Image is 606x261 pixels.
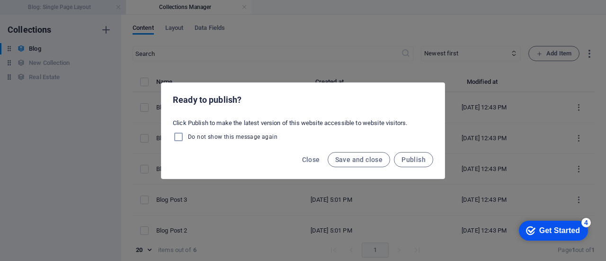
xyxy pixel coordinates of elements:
div: 4 [70,2,80,11]
div: Get Started 4 items remaining, 20% complete [8,5,77,25]
button: Close [298,152,324,167]
button: Publish [394,152,433,167]
span: Publish [401,156,426,163]
span: Save and close [335,156,383,163]
h2: Ready to publish? [173,94,433,106]
div: Get Started [28,10,69,19]
span: Close [302,156,320,163]
button: Save and close [328,152,391,167]
div: Click Publish to make the latest version of this website accessible to website visitors. [161,115,445,146]
span: Do not show this message again [188,133,277,141]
